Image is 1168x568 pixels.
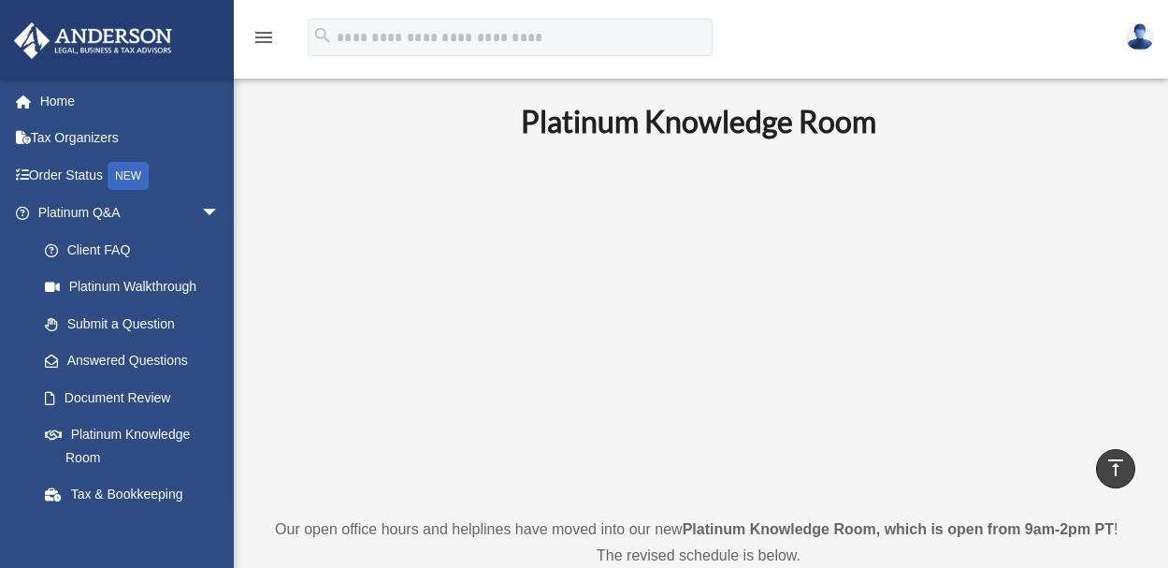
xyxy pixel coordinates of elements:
[26,476,248,536] a: Tax & Bookkeeping Packages
[8,22,178,59] img: Anderson Advisors Platinum Portal
[108,162,149,190] div: NEW
[26,416,238,476] a: Platinum Knowledge Room
[26,231,248,269] a: Client FAQ
[252,26,275,49] i: menu
[13,120,248,157] a: Tax Organizers
[26,342,248,380] a: Answered Questions
[13,195,248,232] a: Platinum Q&Aarrow_drop_down
[683,521,1114,537] strong: Platinum Knowledge Room, which is open from 9am-2pm PT
[418,166,979,482] iframe: 231110_Toby_KnowledgeRoom
[26,379,248,416] a: Document Review
[13,82,248,120] a: Home
[1126,23,1154,51] img: User Pic
[312,25,333,46] i: search
[201,195,238,233] span: arrow_drop_down
[13,156,248,195] a: Order StatusNEW
[1104,457,1127,479] i: vertical_align_top
[521,103,876,139] b: Platinum Knowledge Room
[26,269,248,306] a: Platinum Walkthrough
[1096,449,1135,488] a: vertical_align_top
[26,305,248,342] a: Submit a Question
[252,33,275,49] a: menu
